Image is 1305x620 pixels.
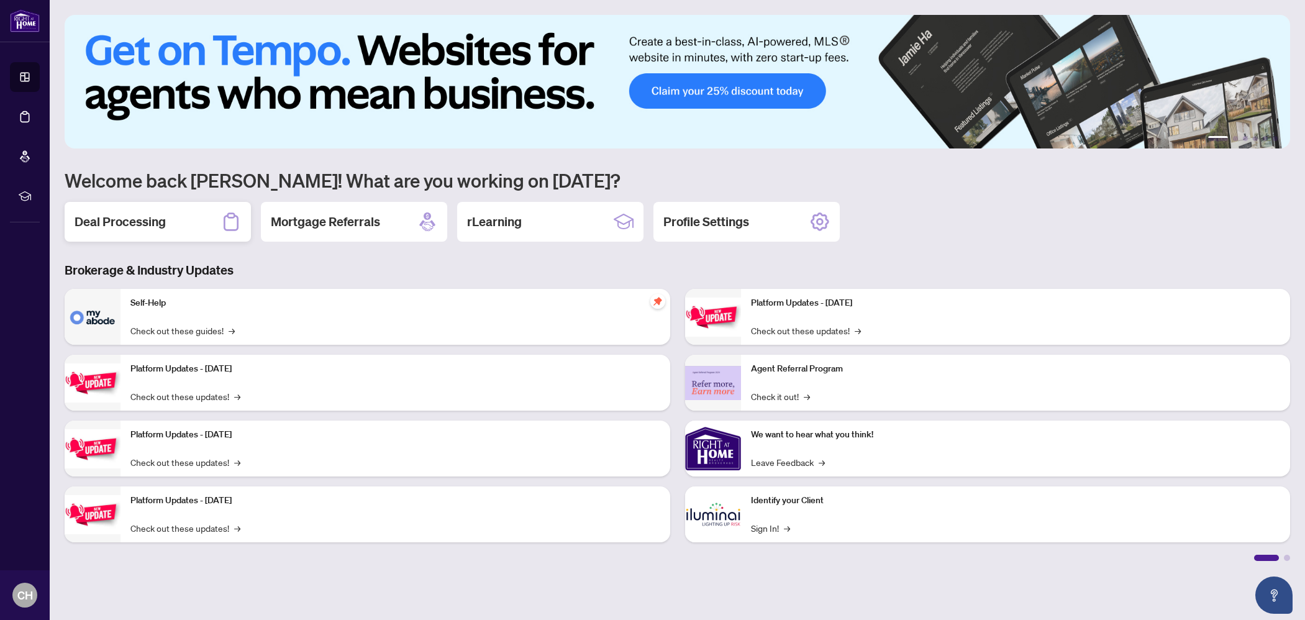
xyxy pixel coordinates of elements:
[819,455,825,469] span: →
[65,168,1290,192] h1: Welcome back [PERSON_NAME]! What are you working on [DATE]?
[130,428,660,442] p: Platform Updates - [DATE]
[467,213,522,230] h2: rLearning
[130,455,240,469] a: Check out these updates!→
[17,586,33,604] span: CH
[65,495,120,534] img: Platform Updates - July 8, 2025
[10,9,40,32] img: logo
[685,366,741,400] img: Agent Referral Program
[75,213,166,230] h2: Deal Processing
[751,428,1281,442] p: We want to hear what you think!
[1253,136,1258,141] button: 4
[685,486,741,542] img: Identify your Client
[229,324,235,337] span: →
[751,390,810,403] a: Check it out!→
[130,362,660,376] p: Platform Updates - [DATE]
[751,521,790,535] a: Sign In!→
[130,324,235,337] a: Check out these guides!→
[234,455,240,469] span: →
[1263,136,1268,141] button: 5
[663,213,749,230] h2: Profile Settings
[751,362,1281,376] p: Agent Referral Program
[1243,136,1248,141] button: 3
[271,213,380,230] h2: Mortgage Referrals
[65,363,120,403] img: Platform Updates - September 16, 2025
[751,455,825,469] a: Leave Feedback→
[1273,136,1278,141] button: 6
[130,296,660,310] p: Self-Help
[1233,136,1238,141] button: 2
[65,262,1290,279] h3: Brokerage & Industry Updates
[1255,577,1293,614] button: Open asap
[751,494,1281,508] p: Identify your Client
[130,494,660,508] p: Platform Updates - [DATE]
[65,289,120,345] img: Self-Help
[650,294,665,309] span: pushpin
[234,521,240,535] span: →
[784,521,790,535] span: →
[751,324,861,337] a: Check out these updates!→
[685,421,741,476] img: We want to hear what you think!
[1208,136,1228,141] button: 1
[751,296,1281,310] p: Platform Updates - [DATE]
[804,390,810,403] span: →
[855,324,861,337] span: →
[234,390,240,403] span: →
[130,521,240,535] a: Check out these updates!→
[65,429,120,468] img: Platform Updates - July 21, 2025
[65,15,1290,148] img: Slide 0
[130,390,240,403] a: Check out these updates!→
[685,298,741,337] img: Platform Updates - June 23, 2025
